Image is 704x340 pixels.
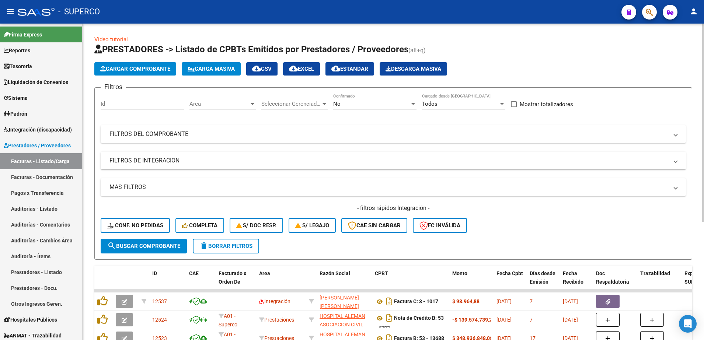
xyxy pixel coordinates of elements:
span: [DATE] [496,298,512,304]
span: Todos [422,101,438,107]
span: Integración (discapacidad) [4,126,72,134]
button: S/ legajo [289,218,336,233]
span: Area [189,101,249,107]
span: Padrón [4,110,27,118]
mat-icon: cloud_download [331,64,340,73]
span: CPBT [375,270,388,276]
button: S/ Doc Resp. [230,218,283,233]
span: Fecha Recibido [563,270,583,285]
span: CSV [252,66,272,72]
span: Buscar Comprobante [107,243,180,249]
span: CAE SIN CARGAR [348,222,401,229]
datatable-header-cell: Días desde Emisión [527,266,560,298]
span: 12537 [152,298,167,304]
h3: Filtros [101,82,126,92]
button: Borrar Filtros [193,239,259,253]
datatable-header-cell: Facturado x Orden De [216,266,256,298]
mat-panel-title: FILTROS DE INTEGRACION [109,157,668,165]
mat-expansion-panel-header: MAS FILTROS [101,178,686,196]
i: Descargar documento [384,312,394,324]
div: 27149434238 [320,294,369,309]
button: Descarga Masiva [380,62,447,76]
mat-icon: cloud_download [252,64,261,73]
span: Completa [182,222,217,229]
span: Monto [452,270,467,276]
span: No [333,101,341,107]
span: Cargar Comprobante [100,66,170,72]
span: Descarga Masiva [386,66,441,72]
span: A01 - Superco [219,313,237,327]
span: CAE [189,270,199,276]
button: EXCEL [283,62,320,76]
span: 7 [530,317,533,323]
span: HOSPITAL ALEMAN ASOCIACION CIVIL [320,313,365,327]
span: S/ legajo [295,222,329,229]
span: ANMAT - Trazabilidad [4,332,62,340]
span: Sistema [4,94,28,102]
span: (alt+q) [408,47,426,54]
span: Días desde Emisión [530,270,555,285]
span: 12524 [152,317,167,323]
mat-expansion-panel-header: FILTROS DE INTEGRACION [101,152,686,169]
span: Doc Respaldatoria [596,270,629,285]
span: Prestadores / Proveedores [4,141,71,150]
span: Hospitales Públicos [4,316,57,324]
span: [DATE] [496,317,512,323]
span: Prestaciones [259,317,294,323]
span: Fecha Cpbt [496,270,523,276]
span: Carga Masiva [188,66,235,72]
button: Carga Masiva [182,62,241,76]
datatable-header-cell: Razón Social [317,266,372,298]
span: Seleccionar Gerenciador [261,101,321,107]
button: Buscar Comprobante [101,239,187,253]
datatable-header-cell: Doc Respaldatoria [593,266,637,298]
span: Liquidación de Convenios [4,78,68,86]
mat-icon: cloud_download [289,64,298,73]
datatable-header-cell: Area [256,266,306,298]
span: S/ Doc Resp. [236,222,277,229]
span: Conf. no pedidas [107,222,163,229]
span: Reportes [4,46,30,55]
button: Cargar Comprobante [94,62,176,76]
span: ID [152,270,157,276]
strong: Nota de Crédito B: 53 - 4303 [375,315,444,331]
button: CAE SIN CARGAR [341,218,407,233]
div: Open Intercom Messenger [679,315,697,333]
h4: - filtros rápidos Integración - [101,204,686,212]
button: FC Inválida [413,218,467,233]
datatable-header-cell: Fecha Cpbt [494,266,527,298]
i: Descargar documento [384,295,394,307]
span: [DATE] [563,317,578,323]
mat-panel-title: MAS FILTROS [109,183,668,191]
a: Video tutorial [94,36,128,43]
span: Mostrar totalizadores [520,100,573,109]
mat-panel-title: FILTROS DEL COMPROBANTE [109,130,668,138]
mat-icon: search [107,241,116,250]
strong: -$ 139.574.739,23 [452,317,495,323]
span: Firma Express [4,31,42,39]
button: Completa [175,218,224,233]
span: Facturado x Orden De [219,270,246,285]
div: 30545843036 [320,312,369,327]
span: EXCEL [289,66,314,72]
button: CSV [246,62,278,76]
button: Conf. no pedidas [101,218,170,233]
span: PRESTADORES -> Listado de CPBTs Emitidos por Prestadores / Proveedores [94,44,408,55]
span: Integración [259,298,290,304]
span: 7 [530,298,533,304]
mat-icon: person [689,7,698,16]
strong: $ 98.964,88 [452,298,480,304]
span: Trazabilidad [640,270,670,276]
span: Area [259,270,270,276]
mat-icon: menu [6,7,15,16]
datatable-header-cell: Monto [449,266,494,298]
button: Estandar [325,62,374,76]
datatable-header-cell: CAE [186,266,216,298]
span: Tesorería [4,62,32,70]
span: Estandar [331,66,368,72]
datatable-header-cell: Fecha Recibido [560,266,593,298]
datatable-header-cell: ID [149,266,186,298]
span: FC Inválida [419,222,460,229]
span: [DATE] [563,298,578,304]
span: - SUPERCO [58,4,100,20]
